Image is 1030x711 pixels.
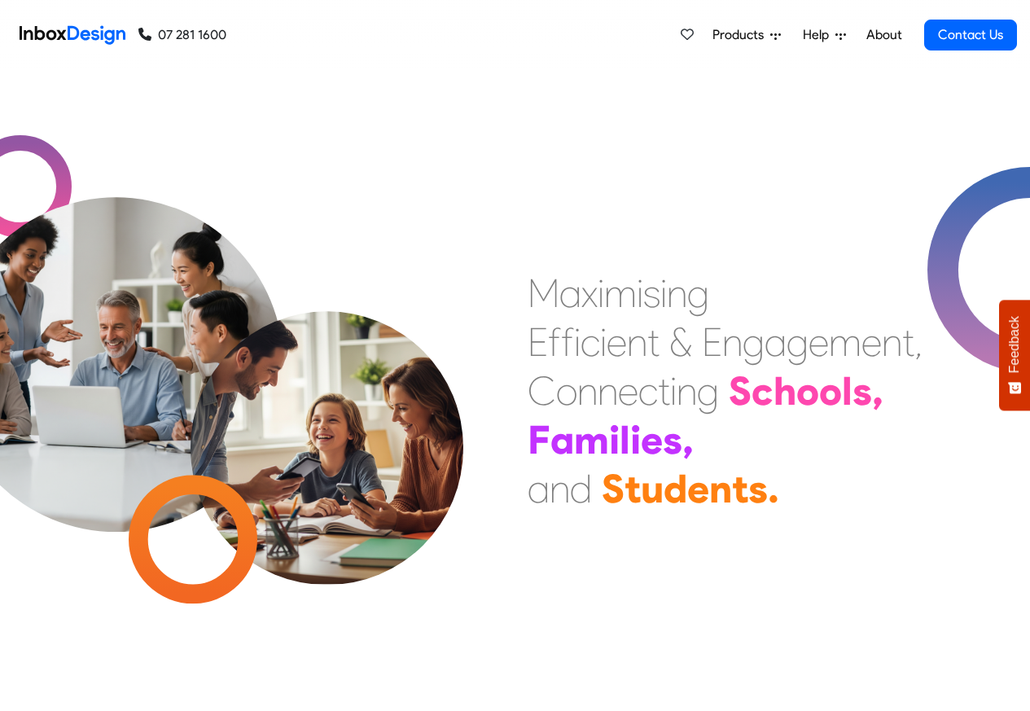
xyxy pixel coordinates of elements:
div: e [861,318,882,366]
div: m [829,318,861,366]
div: n [667,269,687,318]
div: & [669,318,692,366]
div: o [556,366,577,415]
div: m [604,269,637,318]
div: t [625,464,641,513]
a: 07 281 1600 [138,25,226,45]
div: s [643,269,660,318]
div: , [872,366,883,415]
div: n [598,366,618,415]
span: Products [712,25,770,45]
div: o [796,366,819,415]
div: S [729,366,752,415]
div: c [752,366,774,415]
div: F [528,415,550,464]
div: t [732,464,748,513]
div: x [581,269,598,318]
div: t [658,366,670,415]
div: , [914,318,923,366]
div: t [647,318,660,366]
div: e [607,318,627,366]
div: a [550,415,574,464]
a: About [861,19,906,51]
div: f [548,318,561,366]
a: Contact Us [924,20,1017,50]
div: n [550,464,570,513]
div: i [609,415,620,464]
div: . [768,464,779,513]
div: e [618,366,638,415]
span: Feedback [1007,316,1022,373]
div: l [842,366,852,415]
div: c [638,366,658,415]
div: a [528,464,550,513]
div: g [743,318,765,366]
div: E [528,318,548,366]
div: n [709,464,732,513]
div: i [660,269,667,318]
div: g [687,269,709,318]
div: c [581,318,600,366]
div: i [574,318,581,366]
div: M [528,269,559,318]
div: d [664,464,687,513]
div: t [902,318,914,366]
div: a [559,269,581,318]
div: n [722,318,743,366]
div: g [697,366,719,415]
div: E [702,318,722,366]
div: h [774,366,796,415]
div: i [598,269,604,318]
div: n [882,318,902,366]
div: i [600,318,607,366]
div: s [852,366,872,415]
div: C [528,366,556,415]
a: Products [706,19,787,51]
div: i [630,415,641,464]
div: i [637,269,643,318]
div: i [670,366,677,415]
div: f [561,318,574,366]
div: , [682,415,694,464]
div: d [570,464,592,513]
div: o [819,366,842,415]
img: parents_with_child.png [156,244,497,585]
div: a [765,318,787,366]
div: m [574,415,609,464]
div: e [687,464,709,513]
div: l [620,415,630,464]
div: e [809,318,829,366]
div: e [641,415,663,464]
div: u [641,464,664,513]
span: Help [803,25,835,45]
div: g [787,318,809,366]
div: S [602,464,625,513]
div: n [627,318,647,366]
div: n [577,366,598,415]
div: n [677,366,697,415]
div: Maximising Efficient & Engagement, Connecting Schools, Families, and Students. [528,269,923,513]
div: s [663,415,682,464]
div: s [748,464,768,513]
a: Help [796,19,852,51]
button: Feedback - Show survey [999,300,1030,410]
